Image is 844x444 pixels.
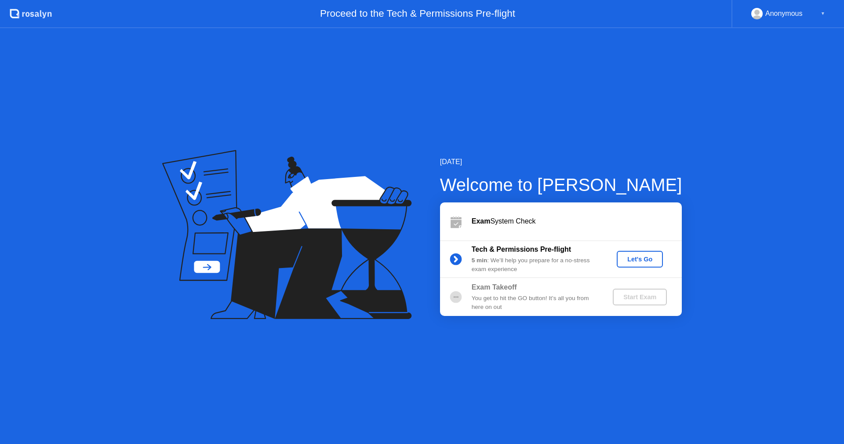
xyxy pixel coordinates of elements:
div: Anonymous [765,8,803,19]
button: Start Exam [613,289,667,305]
div: : We’ll help you prepare for a no-stress exam experience [472,256,598,274]
div: Welcome to [PERSON_NAME] [440,172,682,198]
div: Let's Go [620,256,659,263]
div: You get to hit the GO button! It’s all you from here on out [472,294,598,312]
div: ▼ [821,8,825,19]
b: Tech & Permissions Pre-flight [472,246,571,253]
button: Let's Go [617,251,663,268]
b: 5 min [472,257,487,264]
div: System Check [472,216,682,227]
div: [DATE] [440,157,682,167]
b: Exam [472,217,491,225]
b: Exam Takeoff [472,283,517,291]
div: Start Exam [616,294,663,301]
